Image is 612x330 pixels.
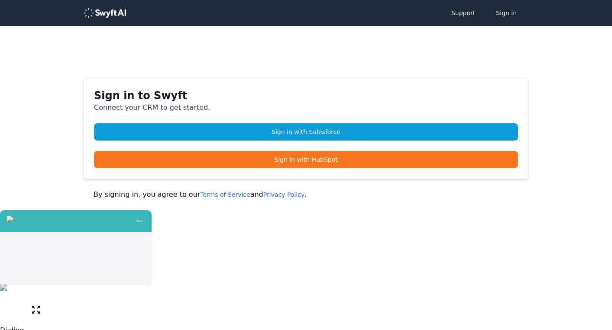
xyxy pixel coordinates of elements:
button: Sign in [487,4,525,22]
a: Sign in with HubSpot [94,151,518,168]
img: logo-488353a97b7647c9773e25e94dd66c4536ad24f66c59206894594c5eb3334934.png [83,8,126,18]
a: Sign in with Salesforce [94,123,518,141]
p: By signing in, you agree to our and . [94,189,518,200]
p: Connect your CRM to get started. [94,103,518,113]
h1: Sign in to Swyft [94,89,518,103]
a: Support [443,4,484,22]
img: callcloud-icon-white-35.svg [6,216,13,223]
a: Privacy Policy [263,191,304,198]
a: Terms of Service [200,191,250,198]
